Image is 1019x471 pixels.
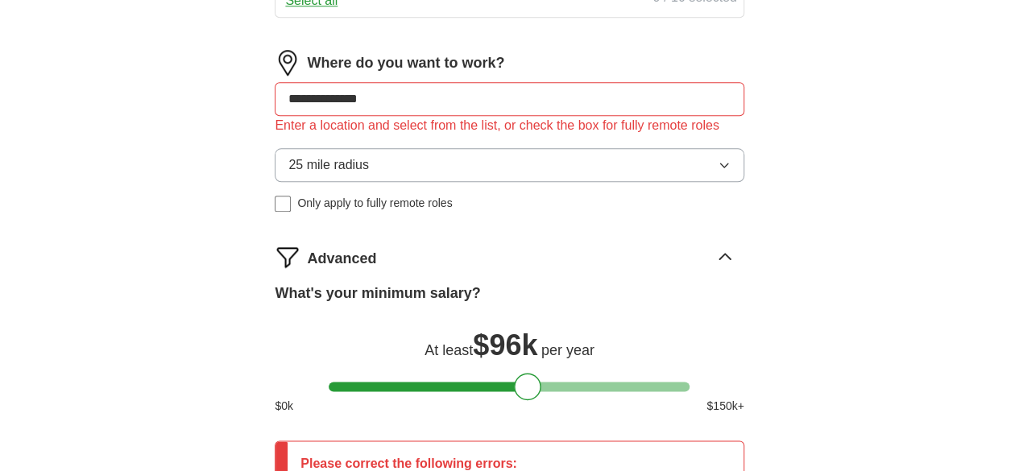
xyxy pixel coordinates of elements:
[275,398,293,415] span: $ 0 k
[706,398,744,415] span: $ 150 k+
[275,283,480,304] label: What's your minimum salary?
[425,342,473,358] span: At least
[473,328,537,362] span: $ 96k
[275,50,300,76] img: location.png
[275,244,300,270] img: filter
[288,155,369,175] span: 25 mile radius
[275,196,291,212] input: Only apply to fully remote roles
[275,116,744,135] div: Enter a location and select from the list, or check the box for fully remote roles
[307,248,376,270] span: Advanced
[307,52,504,74] label: Where do you want to work?
[541,342,594,358] span: per year
[275,148,744,182] button: 25 mile radius
[297,195,452,212] span: Only apply to fully remote roles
